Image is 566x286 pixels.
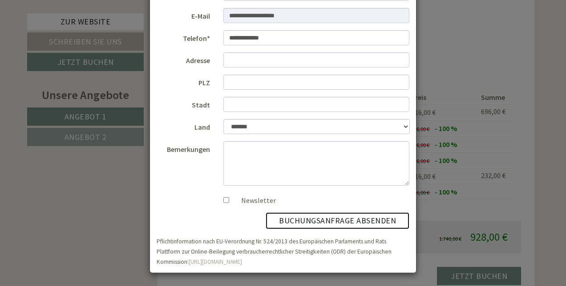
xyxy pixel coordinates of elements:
small: Pflichtinformation nach EU-Verordnung Nr. 524/2013 des Europäischen Parlaments und Rats Plattform... [157,238,392,266]
label: Land [150,119,217,132]
div: Mittwoch [152,7,199,22]
div: Guten Tag, wie können wir Ihnen helfen? [7,24,141,51]
button: Senden [293,231,351,250]
label: PLZ [150,75,217,88]
label: E-Mail [150,8,217,21]
label: Bemerkungen [150,141,217,155]
label: Telefon* [150,30,217,44]
label: Newsletter [232,195,276,206]
button: Buchungsanfrage absenden [266,212,409,229]
label: Stadt [150,97,217,110]
a: [URL][DOMAIN_NAME] [189,258,242,266]
label: Adresse [150,52,217,66]
small: 22:32 [13,43,137,49]
div: Inso Sonnenheim [13,26,137,33]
